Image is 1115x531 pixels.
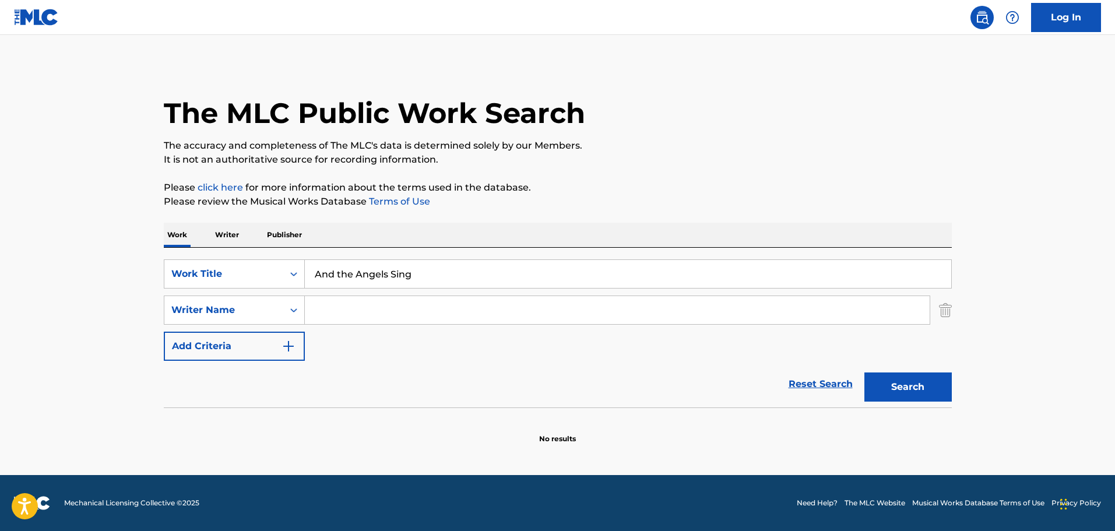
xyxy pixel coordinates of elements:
form: Search Form [164,259,952,407]
a: Reset Search [783,371,859,397]
button: Add Criteria [164,332,305,361]
p: Writer [212,223,242,247]
button: Search [864,372,952,402]
div: Help [1001,6,1024,29]
iframe: Chat Widget [1057,475,1115,531]
p: No results [539,420,576,444]
p: Work [164,223,191,247]
h1: The MLC Public Work Search [164,96,585,131]
a: Need Help? [797,498,838,508]
a: Musical Works Database Terms of Use [912,498,1044,508]
img: 9d2ae6d4665cec9f34b9.svg [282,339,296,353]
p: Please review the Musical Works Database [164,195,952,209]
p: Please for more information about the terms used in the database. [164,181,952,195]
p: Publisher [263,223,305,247]
div: Work Title [171,267,276,281]
img: Delete Criterion [939,296,952,325]
a: Public Search [970,6,994,29]
a: Privacy Policy [1051,498,1101,508]
div: Drag [1060,487,1067,522]
a: Terms of Use [367,196,430,207]
p: It is not an authoritative source for recording information. [164,153,952,167]
img: MLC Logo [14,9,59,26]
img: search [975,10,989,24]
p: The accuracy and completeness of The MLC's data is determined solely by our Members. [164,139,952,153]
span: Mechanical Licensing Collective © 2025 [64,498,199,508]
a: Log In [1031,3,1101,32]
div: Writer Name [171,303,276,317]
a: click here [198,182,243,193]
img: help [1005,10,1019,24]
img: logo [14,496,50,510]
a: The MLC Website [845,498,905,508]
